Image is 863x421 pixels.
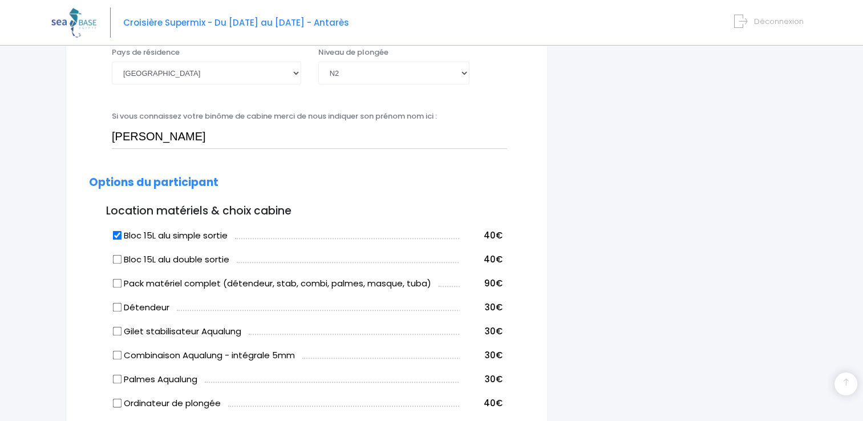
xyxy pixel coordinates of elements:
[114,229,228,242] label: Bloc 15L alu simple sortie
[113,254,122,264] input: Bloc 15L alu double sortie
[485,349,503,361] span: 30€
[89,176,524,189] h2: Options du participant
[112,47,180,58] label: Pays de résidence
[113,398,122,407] input: Ordinateur de plongée
[89,205,524,218] h3: Location matériels & choix cabine
[123,17,349,29] span: Croisière Supermix - Du [DATE] au [DATE] - Antarès
[485,373,503,385] span: 30€
[114,301,169,314] label: Détendeur
[114,253,229,266] label: Bloc 15L alu double sortie
[484,397,503,409] span: 40€
[318,47,388,58] label: Niveau de plongée
[113,374,122,383] input: Palmes Aqualung
[114,373,197,386] label: Palmes Aqualung
[114,277,431,290] label: Pack matériel complet (détendeur, stab, combi, palmes, masque, tuba)
[113,350,122,359] input: Combinaison Aqualung - intégrale 5mm
[484,229,503,241] span: 40€
[112,111,437,122] label: Si vous connaissez votre binôme de cabine merci de nous indiquer son prénom nom ici :
[754,16,804,27] span: Déconnexion
[485,301,503,313] span: 30€
[484,253,503,265] span: 40€
[113,326,122,335] input: Gilet stabilisateur Aqualung
[114,325,241,338] label: Gilet stabilisateur Aqualung
[114,349,295,362] label: Combinaison Aqualung - intégrale 5mm
[113,302,122,311] input: Détendeur
[113,230,122,240] input: Bloc 15L alu simple sortie
[484,277,503,289] span: 90€
[114,397,221,410] label: Ordinateur de plongée
[485,325,503,337] span: 30€
[113,278,122,288] input: Pack matériel complet (détendeur, stab, combi, palmes, masque, tuba)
